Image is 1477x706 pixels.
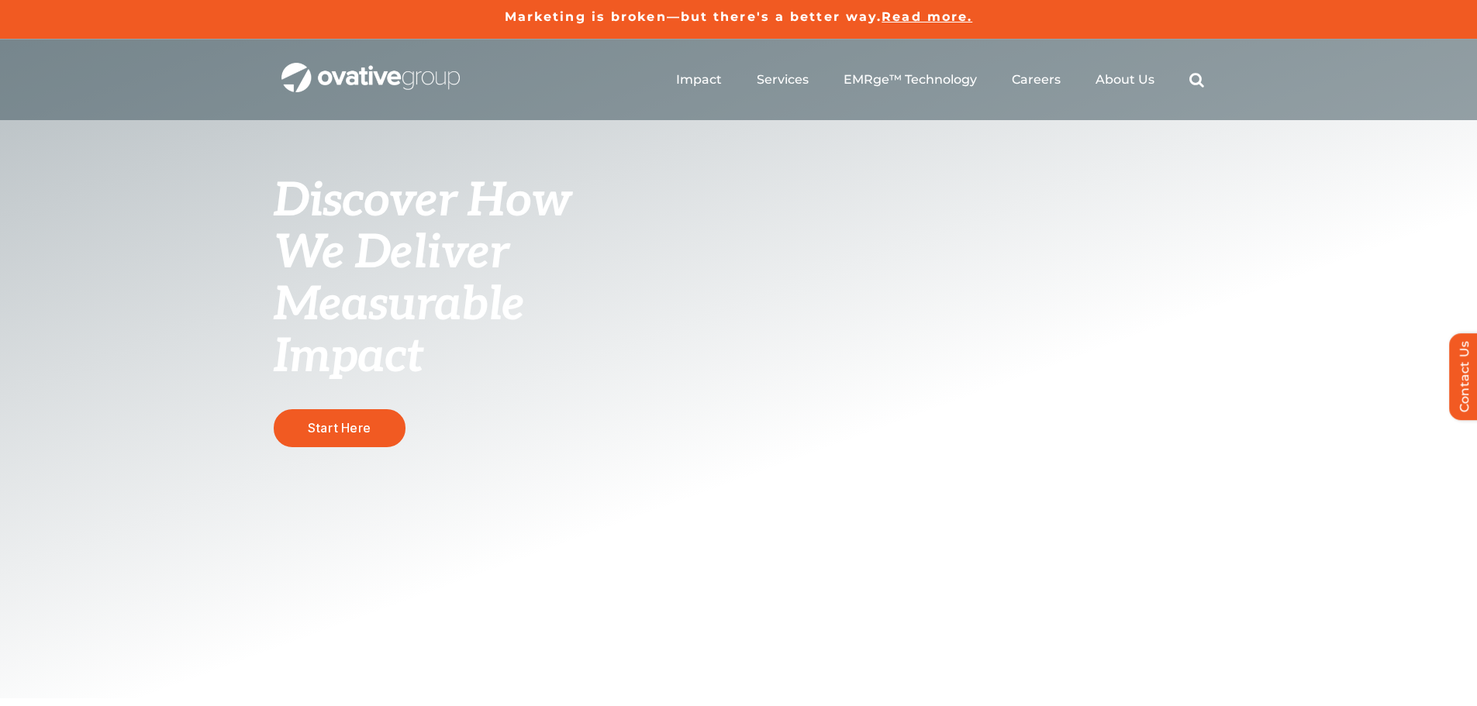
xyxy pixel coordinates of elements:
a: Services [757,72,809,88]
a: Read more. [882,9,972,24]
a: About Us [1096,72,1154,88]
a: Marketing is broken—but there's a better way. [505,9,882,24]
a: Careers [1012,72,1061,88]
span: We Deliver Measurable Impact [274,226,525,385]
a: Start Here [274,409,405,447]
a: Impact [676,72,722,88]
nav: Menu [676,55,1204,105]
span: Discover How [274,174,571,229]
span: Start Here [308,420,371,436]
a: OG_Full_horizontal_WHT [281,61,460,76]
a: Search [1189,72,1204,88]
a: EMRge™ Technology [844,72,977,88]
